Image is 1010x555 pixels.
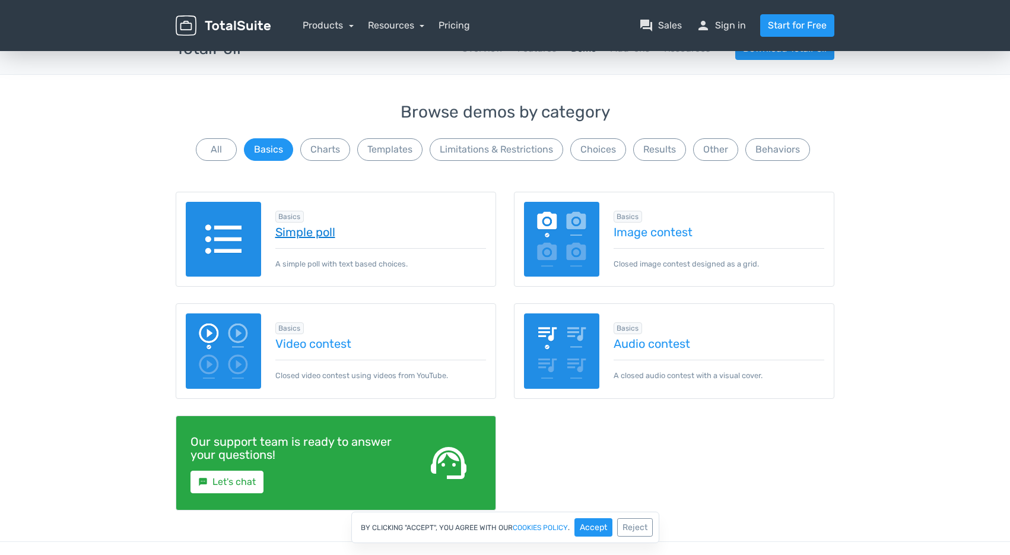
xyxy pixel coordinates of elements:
span: question_answer [639,18,653,33]
p: A simple poll with text based choices. [275,248,487,269]
button: All [196,138,237,161]
a: Pricing [439,18,470,33]
a: personSign in [696,18,746,33]
a: smsLet's chat [190,471,263,493]
a: Simple poll [275,226,487,239]
img: image-poll.png.webp [524,202,599,277]
img: text-poll.png.webp [186,202,261,277]
h3: Browse demos by category [176,103,834,122]
button: Reject [617,518,653,537]
p: A closed audio contest with a visual cover. [614,360,825,381]
p: Closed video contest using videos from YouTube. [275,360,487,381]
span: person [696,18,710,33]
button: Charts [300,138,350,161]
span: Browse all in Basics [614,322,643,334]
a: Resources [368,20,425,31]
img: TotalSuite for WordPress [176,15,271,36]
button: Other [693,138,738,161]
div: By clicking "Accept", you agree with our . [351,512,659,543]
p: Closed image contest designed as a grid. [614,248,825,269]
h4: Our support team is ready to answer your questions! [190,435,397,461]
span: support_agent [427,442,470,484]
button: Limitations & Restrictions [430,138,563,161]
h3: TotalPoll [176,40,241,58]
a: Products [303,20,354,31]
button: Results [633,138,686,161]
span: Browse all in Basics [275,211,304,223]
span: Browse all in Basics [614,211,643,223]
button: Choices [570,138,626,161]
img: video-poll.png.webp [186,313,261,389]
button: Accept [574,518,612,537]
a: Start for Free [760,14,834,37]
a: Image contest [614,226,825,239]
button: Behaviors [745,138,810,161]
img: audio-poll.png.webp [524,313,599,389]
span: Browse all in Basics [275,322,304,334]
button: Templates [357,138,423,161]
a: question_answerSales [639,18,682,33]
button: Basics [244,138,293,161]
a: cookies policy [513,524,568,531]
small: sms [198,477,208,487]
a: Audio contest [614,337,825,350]
a: Video contest [275,337,487,350]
